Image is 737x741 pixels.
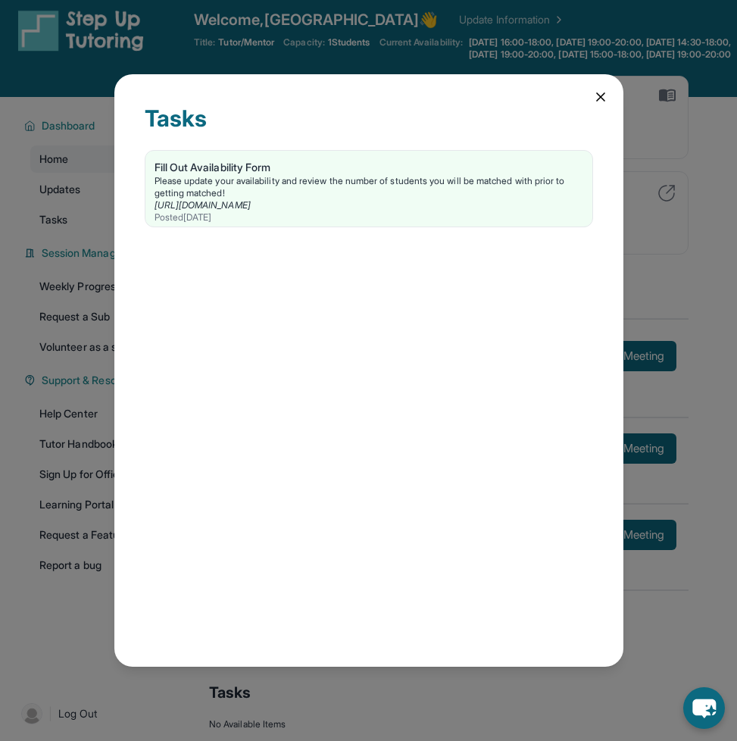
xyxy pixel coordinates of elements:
[155,199,251,211] a: [URL][DOMAIN_NAME]
[145,105,593,150] div: Tasks
[155,175,583,199] div: Please update your availability and review the number of students you will be matched with prior ...
[145,151,592,227] a: Fill Out Availability FormPlease update your availability and review the number of students you w...
[683,687,725,729] button: chat-button
[155,211,583,224] div: Posted [DATE]
[155,160,583,175] div: Fill Out Availability Form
